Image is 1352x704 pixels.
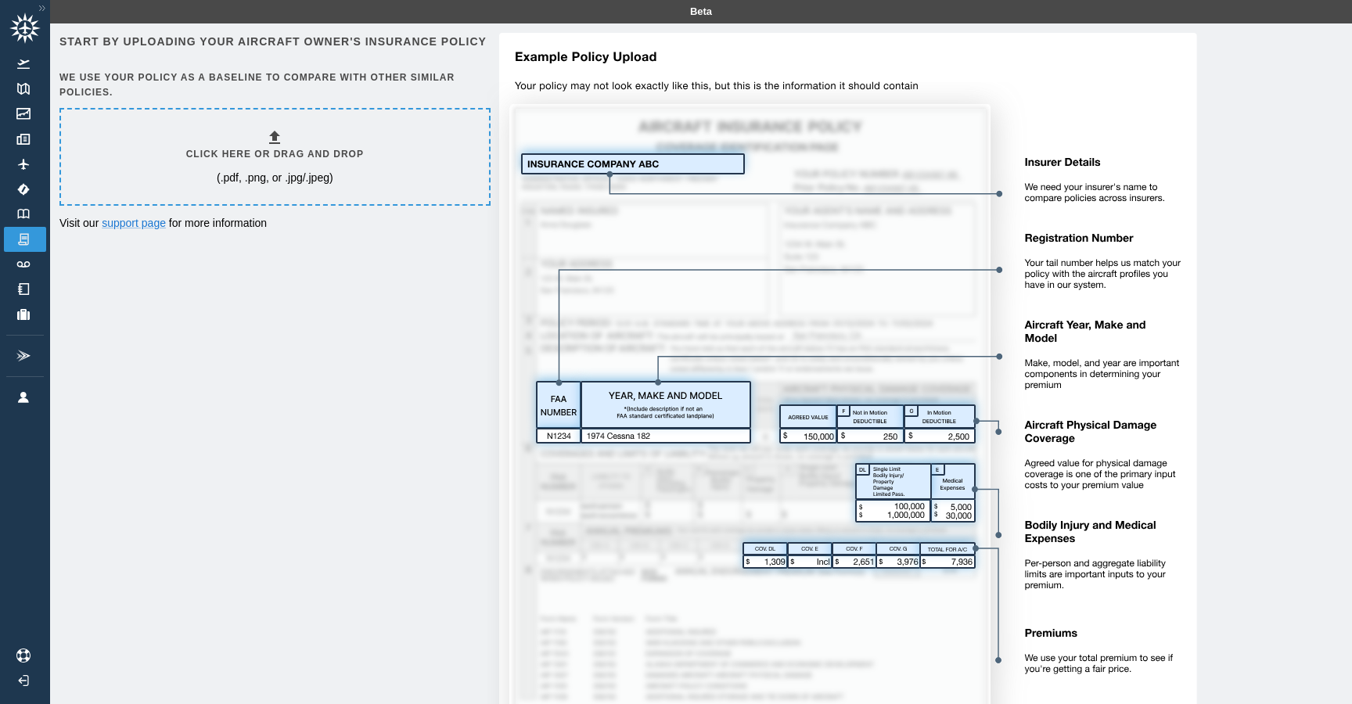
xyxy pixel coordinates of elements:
p: (.pdf, .png, or .jpg/.jpeg) [217,170,333,185]
a: support page [102,217,166,229]
h6: Click here or drag and drop [186,147,364,162]
p: Visit our for more information [59,215,487,231]
h6: Start by uploading your aircraft owner's insurance policy [59,33,487,50]
h6: We use your policy as a baseline to compare with other similar policies. [59,70,487,100]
